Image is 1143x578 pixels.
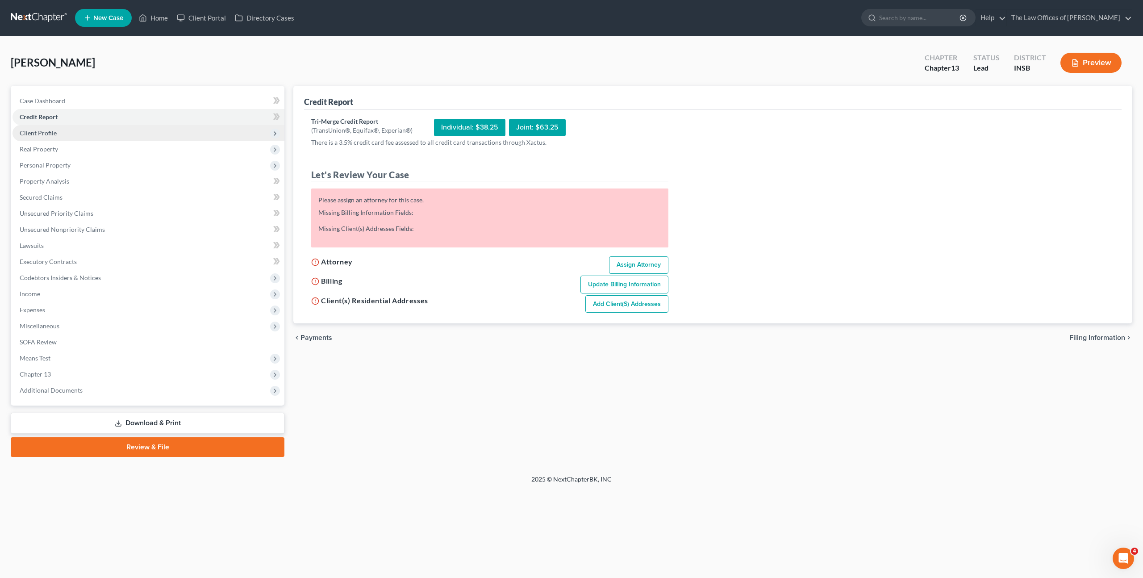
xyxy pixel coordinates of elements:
span: Executory Contracts [20,258,77,265]
a: Assign Attorney [609,256,668,274]
input: Search by name... [879,9,961,26]
span: Additional Documents [20,386,83,394]
div: Chapter [925,63,959,73]
a: Directory Cases [230,10,299,26]
a: Download & Print [11,413,284,434]
div: Please assign an attorney for this case. [318,196,661,205]
a: Secured Claims [13,189,284,205]
span: Client Profile [20,129,57,137]
a: Property Analysis [13,173,284,189]
div: Tri-Merge Credit Report [311,117,413,126]
span: 4 [1131,548,1138,555]
a: Case Dashboard [13,93,284,109]
a: Unsecured Nonpriority Claims [13,222,284,238]
a: Update Billing Information [580,276,668,293]
a: Help [976,10,1006,26]
div: Missing Billing Information Fields: [318,208,661,217]
a: SOFA Review [13,334,284,350]
span: [PERSON_NAME] [11,56,95,69]
span: Property Analysis [20,177,69,185]
span: Expenses [20,306,45,314]
i: chevron_right [1125,334,1132,341]
div: Missing Client(s) Addresses Fields: [318,224,661,233]
span: Secured Claims [20,193,63,201]
a: Unsecured Priority Claims [13,205,284,222]
div: Lead [973,63,1000,73]
a: The Law Offices of [PERSON_NAME] [1007,10,1132,26]
span: Filing Information [1069,334,1125,341]
h5: Billing [311,276,342,286]
a: Client Portal [172,10,230,26]
div: 2025 © NextChapterBK, INC [317,475,826,491]
span: Unsecured Priority Claims [20,209,93,217]
a: Home [134,10,172,26]
div: Credit Report [304,96,353,107]
span: Case Dashboard [20,97,65,105]
span: Payments [300,334,332,341]
div: (TransUnion®, Equifax®, Experian®) [311,126,413,135]
div: District [1014,53,1046,63]
h5: Client(s) Residential Addresses [311,295,428,306]
div: Joint: $63.25 [509,119,566,136]
div: Status [973,53,1000,63]
p: There is a 3.5% credit card fee assessed to all credit card transactions through Xactus. [311,138,668,147]
span: Attorney [321,257,353,266]
span: 13 [951,63,959,72]
span: Means Test [20,354,50,362]
span: Real Property [20,145,58,153]
span: Income [20,290,40,297]
div: INSB [1014,63,1046,73]
span: Lawsuits [20,242,44,249]
span: SOFA Review [20,338,57,346]
span: Unsecured Nonpriority Claims [20,226,105,233]
a: Credit Report [13,109,284,125]
span: Codebtors Insiders & Notices [20,274,101,281]
a: Review & File [11,437,284,457]
span: Credit Report [20,113,58,121]
button: Filing Information chevron_right [1069,334,1132,341]
button: Preview [1060,53,1122,73]
span: Chapter 13 [20,370,51,378]
div: Individual: $38.25 [434,119,505,136]
span: New Case [93,15,123,21]
iframe: Intercom live chat [1113,548,1134,569]
a: Add Client(s) Addresses [585,295,668,313]
i: chevron_left [293,334,300,341]
span: Personal Property [20,161,71,169]
button: chevron_left Payments [293,334,332,341]
a: Executory Contracts [13,254,284,270]
a: Lawsuits [13,238,284,254]
h4: Let's Review Your Case [311,168,668,181]
span: Miscellaneous [20,322,59,330]
div: Chapter [925,53,959,63]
